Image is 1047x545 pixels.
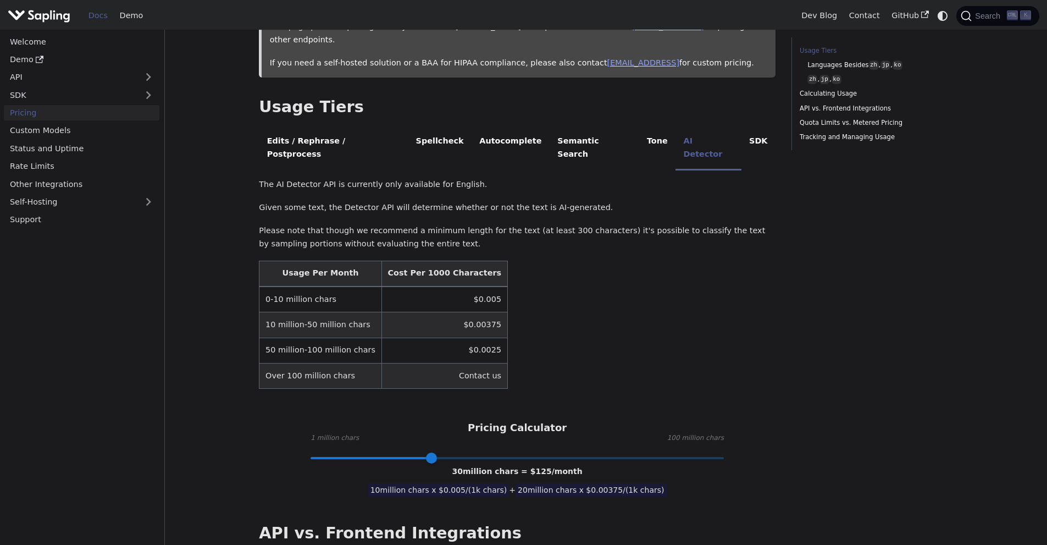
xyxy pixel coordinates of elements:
[639,127,676,170] li: Tone
[8,8,70,24] img: Sapling.ai
[4,194,159,210] a: Self-Hosting
[259,363,381,388] td: Over 100 million chars
[82,7,114,24] a: Docs
[4,69,137,85] a: API
[259,338,381,363] td: 50 million-100 million chars
[667,433,724,444] span: 100 million chars
[468,422,567,434] h3: Pricing Calculator
[259,287,381,312] td: 0-10 million chars
[800,132,949,142] a: Tracking and Managing Usage
[259,224,775,251] p: Please note that though we recommend a minimum length for the text (at least 300 characters) it's...
[270,57,768,70] p: If you need a self-hosted solution or a BAA for HIPAA compliance, please also contact for custom ...
[4,123,159,139] a: Custom Models
[259,524,775,543] h2: API vs. Frontend Integrations
[259,201,775,214] p: Given some text, the Detector API will determine whether or not the text is AI-generated.
[807,60,945,70] a: Languages Besideszh,jp,ko
[472,127,550,170] li: Autocomplete
[956,6,1039,26] button: Search (Ctrl+K)
[4,176,159,192] a: Other Integrations
[550,127,639,170] li: Semantic Search
[509,486,516,494] span: +
[807,74,945,85] a: zh,jp,ko
[137,69,159,85] button: Expand sidebar category 'API'
[381,338,507,363] td: $0.0025
[935,8,951,24] button: Switch between dark and light mode (currently system mode)
[381,287,507,312] td: $0.005
[368,483,509,497] span: 10 million chars x $ 0.005 /(1k chars)
[4,105,159,121] a: Pricing
[832,75,841,84] code: ko
[516,483,666,497] span: 20 million chars x $ 0.00375 /(1k chars)
[885,7,934,24] a: GitHub
[4,140,159,156] a: Status and Uptime
[819,75,829,84] code: jp
[880,60,890,70] code: jp
[259,127,408,170] li: Edits / Rephrase / Postprocess
[259,178,775,191] p: The AI Detector API is currently only available for English.
[311,433,359,444] span: 1 million chars
[4,212,159,228] a: Support
[270,20,768,47] p: This page provides pricing for only a subset of [PERSON_NAME]'s endpoints. Please contact for pri...
[800,89,949,99] a: Calculating Usage
[137,87,159,103] button: Expand sidebar category 'SDK'
[800,46,949,56] a: Usage Tiers
[869,60,879,70] code: zh
[259,261,381,287] th: Usage Per Month
[114,7,149,24] a: Demo
[607,58,679,67] a: [EMAIL_ADDRESS]
[800,103,949,114] a: API vs. Frontend Integrations
[1020,10,1031,20] kbd: K
[843,7,886,24] a: Contact
[4,158,159,174] a: Rate Limits
[8,8,74,24] a: Sapling.ai
[4,34,159,49] a: Welcome
[381,363,507,388] td: Contact us
[4,87,137,103] a: SDK
[259,97,775,117] h2: Usage Tiers
[408,127,472,170] li: Spellcheck
[741,127,775,170] li: SDK
[452,467,583,476] span: 30 million chars = $ 125 /month
[381,312,507,338] td: $0.00375
[675,127,741,170] li: AI Detector
[800,118,949,128] a: Quota Limits vs. Metered Pricing
[795,7,843,24] a: Dev Blog
[972,12,1007,20] span: Search
[381,261,507,287] th: Cost Per 1000 Characters
[259,312,381,338] td: 10 million-50 million chars
[807,75,817,84] code: zh
[4,52,159,68] a: Demo
[893,60,902,70] code: ko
